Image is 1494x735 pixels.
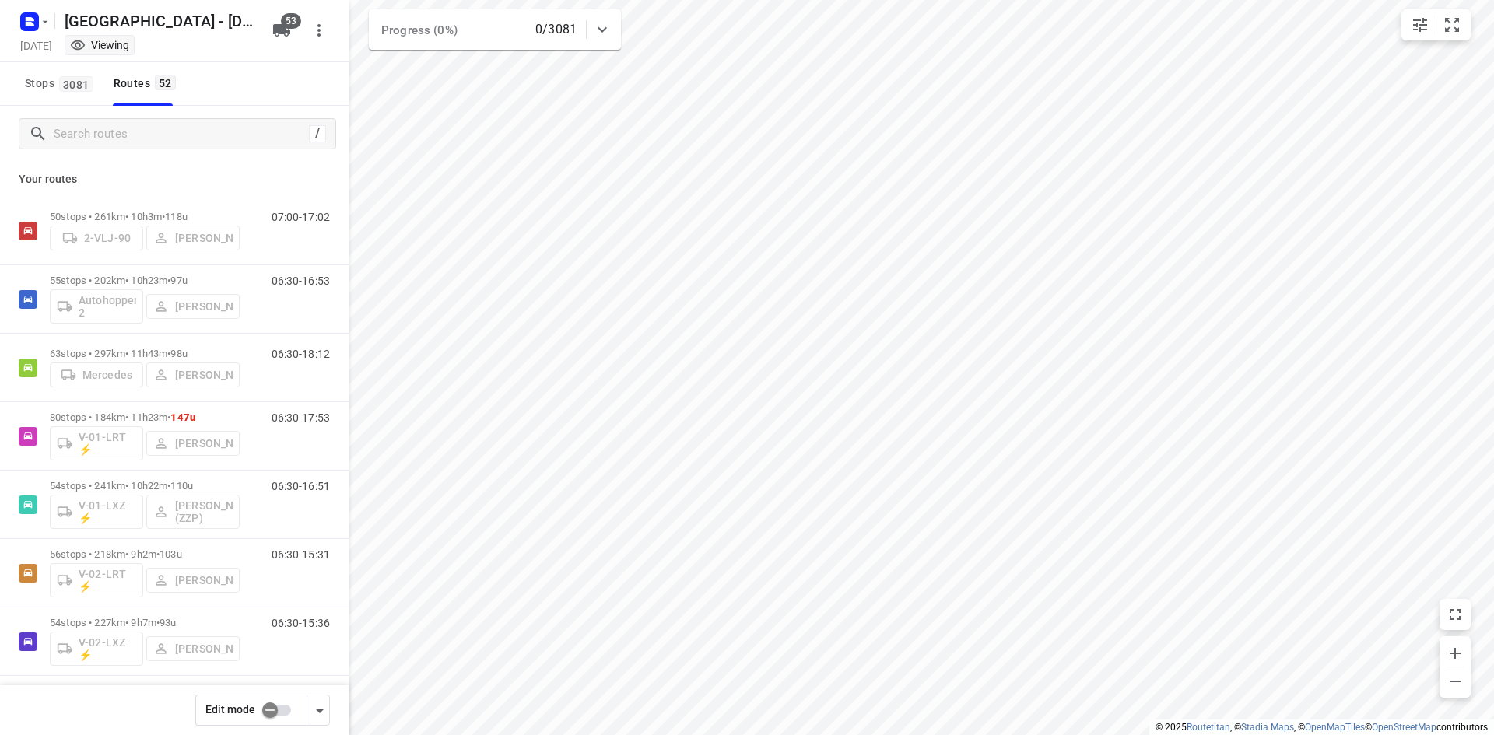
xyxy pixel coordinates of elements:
[170,275,187,286] span: 97u
[114,74,181,93] div: Routes
[1241,722,1294,733] a: Stadia Maps
[272,275,330,287] p: 06:30-16:53
[167,480,170,492] span: •
[50,275,240,286] p: 55 stops • 202km • 10h23m
[272,548,330,561] p: 06:30-15:31
[156,617,160,628] span: •
[50,548,240,560] p: 56 stops • 218km • 9h2m
[266,15,297,46] button: 53
[50,617,240,628] p: 54 stops • 227km • 9h7m
[167,275,170,286] span: •
[156,548,160,560] span: •
[1187,722,1230,733] a: Routetitan
[160,548,182,560] span: 103u
[160,617,176,628] span: 93u
[59,76,93,92] span: 3081
[167,348,170,359] span: •
[50,211,240,222] p: 50 stops • 261km • 10h3m
[272,480,330,492] p: 06:30-16:51
[25,74,98,93] span: Stops
[155,75,176,90] span: 52
[1405,9,1436,40] button: Map settings
[272,411,330,424] p: 06:30-17:53
[309,125,326,142] div: /
[1305,722,1365,733] a: OpenMapTiles
[167,411,170,423] span: •
[281,13,301,29] span: 53
[50,480,240,492] p: 54 stops • 241km • 10h22m
[272,211,330,223] p: 07:00-17:02
[50,411,240,423] p: 80 stops • 184km • 11h23m
[165,211,188,222] span: 118u
[162,211,165,222] span: •
[1436,9,1468,40] button: Fit zoom
[1372,722,1436,733] a: OpenStreetMap
[170,411,195,423] span: 147u
[1156,722,1488,733] li: © 2025 , © , © © contributors
[170,348,187,359] span: 98u
[170,480,193,492] span: 110u
[19,171,330,187] p: Your routes
[205,703,255,716] span: Edit mode
[1401,9,1471,40] div: small contained button group
[369,9,621,50] div: Progress (0%)0/3081
[50,348,240,359] p: 63 stops • 297km • 11h43m
[381,23,458,37] span: Progress (0%)
[272,617,330,629] p: 06:30-15:36
[54,122,309,146] input: Search routes
[272,348,330,360] p: 06:30-18:12
[70,37,129,53] div: You are currently in view mode. To make any changes, go to edit project.
[535,20,577,39] p: 0/3081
